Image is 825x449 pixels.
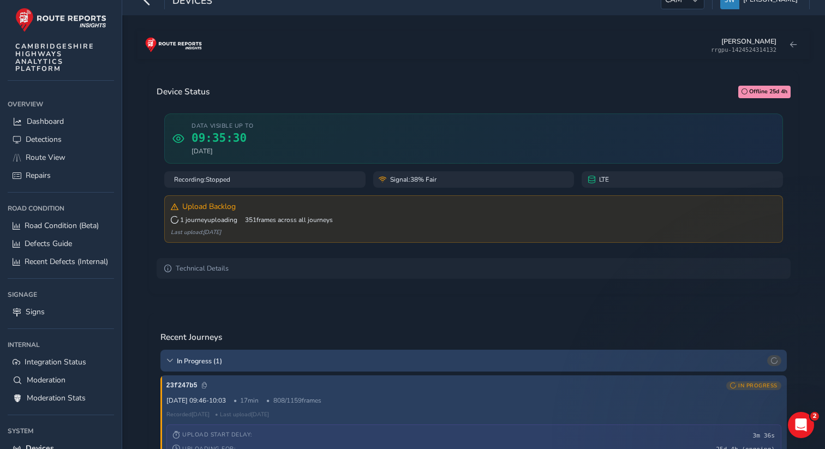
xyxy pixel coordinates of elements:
span: LTE [599,175,609,184]
div: Last upload: [DATE] [171,228,777,236]
summary: Technical Details [157,258,791,279]
span: Route View [26,152,65,163]
span: Upload Start Delay: [172,430,252,439]
span: 09:35:30 [192,131,253,145]
div: System [8,423,114,439]
a: Repairs [8,166,114,184]
span: Defects Guide [25,238,72,249]
div: Overview [8,96,114,112]
span: • Last upload [DATE] [215,410,269,418]
span: Recording: Stopped [174,175,230,184]
a: Detections [8,130,114,148]
span: [DATE] [192,147,253,155]
a: Road Condition (Beta) [8,217,114,235]
div: Road Condition [8,200,114,217]
a: Integration Status [8,353,114,371]
span: Road Condition (Beta) [25,220,99,231]
h3: Device Status [157,87,210,97]
a: Recent Defects (Internal) [8,253,114,271]
span: Signal: 38% Fair [390,175,437,184]
img: rr logo [145,37,202,52]
a: Moderation Stats [8,389,114,407]
span: Recorded [DATE] [166,410,210,418]
a: Route View [8,148,114,166]
div: rrgpu-1424524314132 [711,46,776,53]
h3: Recent Journeys [160,332,222,342]
span: 1 journey uploading [171,215,238,224]
span: 2 [810,412,819,421]
span: Offline 25d 4h [749,87,787,96]
span: Signs [26,307,45,317]
img: rr logo [15,8,106,32]
div: [PERSON_NAME] [721,37,776,46]
span: 3m 36s [753,432,775,439]
a: Defects Guide [8,235,114,253]
button: Back to device list [784,37,802,53]
span: 17 min [234,396,259,405]
span: Moderation Stats [27,393,86,403]
span: Repairs [26,170,51,181]
span: 808 / 1159 frames [266,396,321,405]
span: Recent Defects (Internal) [25,256,108,267]
a: Dashboard [8,112,114,130]
span: 351 frames across all journeys [245,215,333,224]
div: Internal [8,337,114,353]
span: Data visible up to [192,122,253,130]
span: In Progress ( 1 ) [177,356,763,366]
span: Click to copy journey ID [166,382,207,390]
span: Detections [26,134,62,145]
span: IN PROGRESS [738,382,778,389]
span: Dashboard [27,116,64,127]
a: Moderation [8,371,114,389]
span: Integration Status [25,357,86,367]
span: Moderation [27,375,65,385]
div: Signage [8,286,114,303]
span: CAMBRIDGESHIRE HIGHWAYS ANALYTICS PLATFORM [15,43,94,73]
span: [DATE] 09:46 - 10:03 [166,396,226,405]
a: Signs [8,303,114,321]
iframe: Intercom live chat [788,412,814,438]
span: Upload Backlog [182,201,236,212]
